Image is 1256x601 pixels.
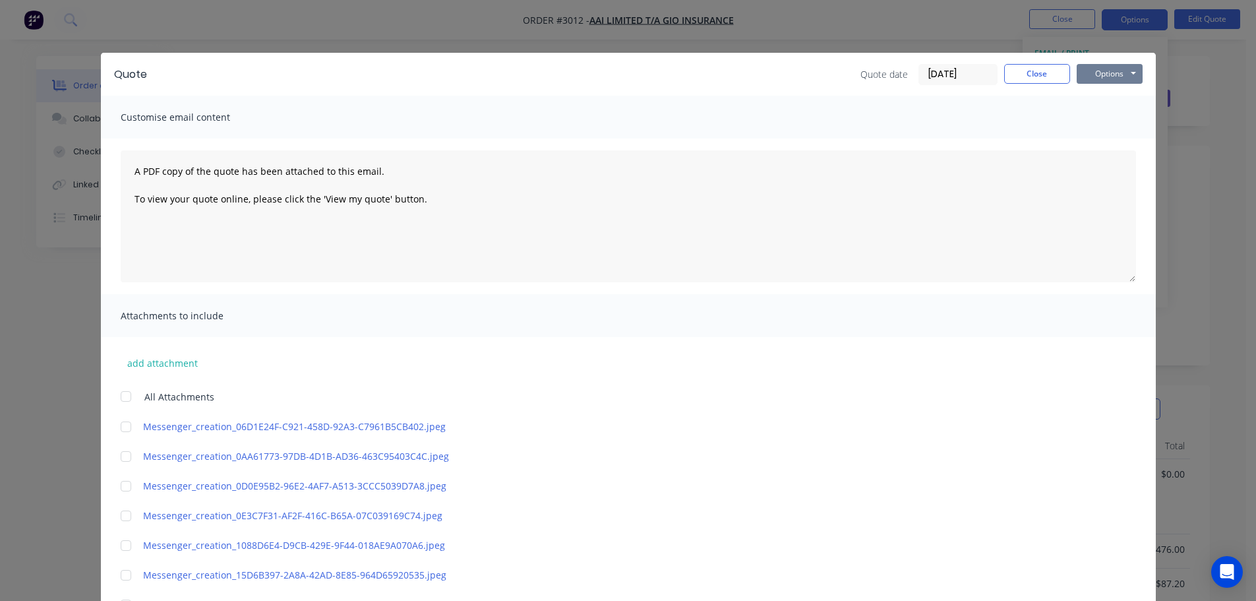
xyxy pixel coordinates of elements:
[1211,556,1243,588] div: Open Intercom Messenger
[1004,64,1070,84] button: Close
[143,568,1075,582] a: Messenger_creation_15D6B397-2A8A-42AD-8E85-964D65920535.jpeg
[143,420,1075,433] a: Messenger_creation_06D1E24F-C921-458D-92A3-C7961B5CB402.jpeg
[143,509,1075,522] a: Messenger_creation_0E3C7F31-AF2F-416C-B65A-07C039169C74.jpeg
[121,108,266,127] span: Customise email content
[121,353,204,373] button: add attachment
[144,390,214,404] span: All Attachments
[1077,64,1143,84] button: Options
[143,449,1075,463] a: Messenger_creation_0AA61773-97DB-4D1B-AD36-463C95403C4C.jpeg
[121,150,1136,282] textarea: A PDF copy of the quote has been attached to this email. To view your quote online, please click ...
[860,67,908,81] span: Quote date
[143,538,1075,552] a: Messenger_creation_1088D6E4-D9CB-429E-9F44-018AE9A070A6.jpeg
[143,479,1075,493] a: Messenger_creation_0D0E95B2-96E2-4AF7-A513-3CCC5039D7A8.jpeg
[114,67,147,82] div: Quote
[121,307,266,325] span: Attachments to include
